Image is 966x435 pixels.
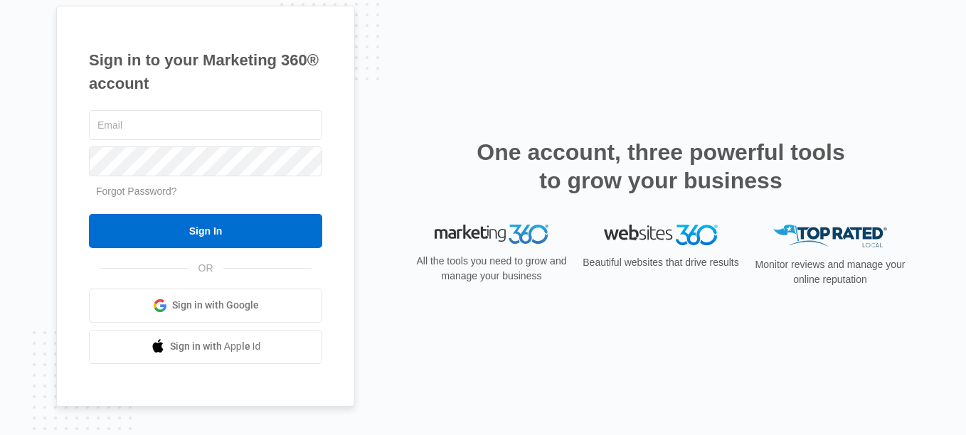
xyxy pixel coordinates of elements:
[604,225,718,245] img: Websites 360
[189,261,223,276] span: OR
[581,255,741,270] p: Beautiful websites that drive results
[89,214,322,248] input: Sign In
[89,48,322,95] h1: Sign in to your Marketing 360® account
[435,225,548,245] img: Marketing 360
[472,138,849,195] h2: One account, three powerful tools to grow your business
[412,254,571,284] p: All the tools you need to grow and manage your business
[172,298,259,313] span: Sign in with Google
[773,225,887,248] img: Top Rated Local
[96,186,177,197] a: Forgot Password?
[170,339,261,354] span: Sign in with Apple Id
[89,110,322,140] input: Email
[89,289,322,323] a: Sign in with Google
[750,257,910,287] p: Monitor reviews and manage your online reputation
[89,330,322,364] a: Sign in with Apple Id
